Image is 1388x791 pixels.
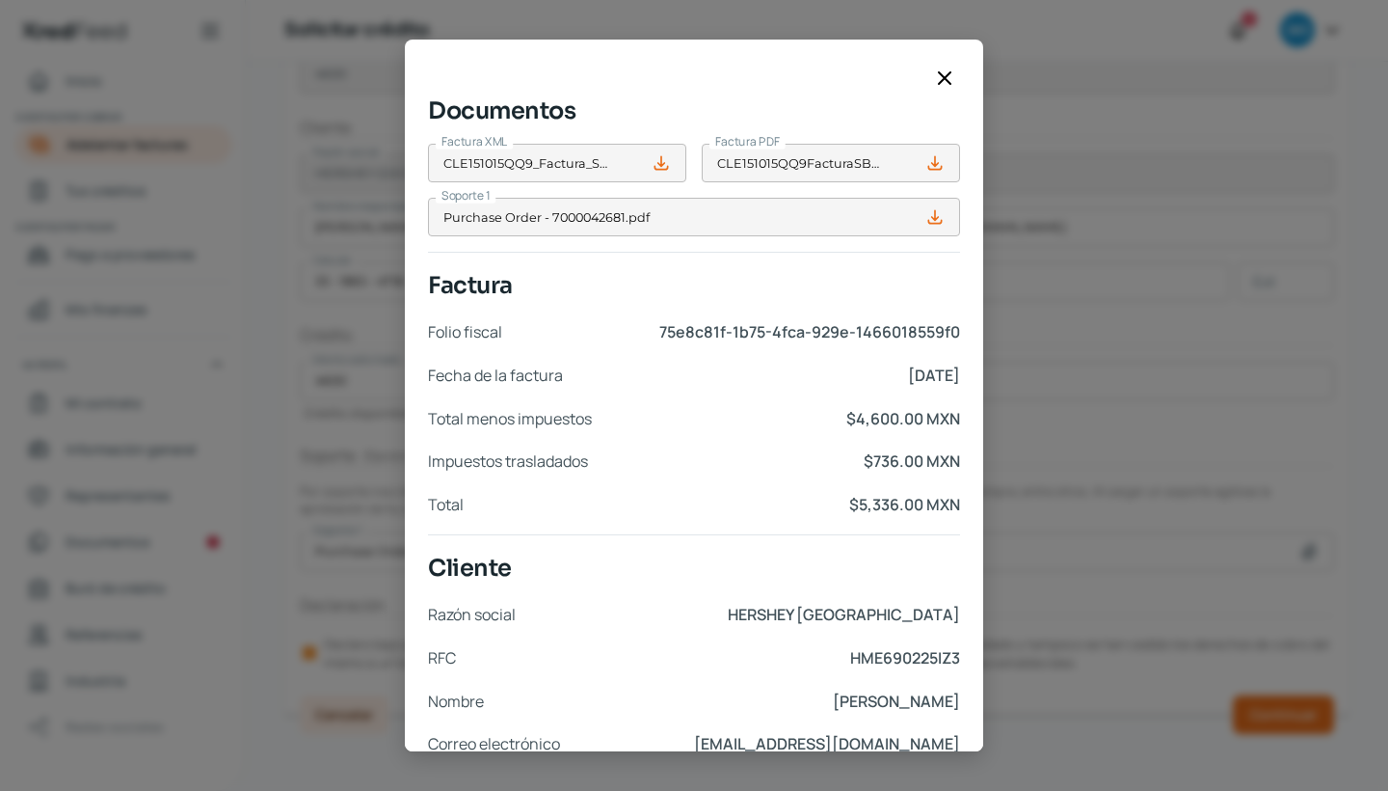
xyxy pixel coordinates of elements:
span: Factura XML [441,133,507,150]
span: RFC [428,644,456,672]
span: HERSHEY [GEOGRAPHIC_DATA] [523,601,960,629]
span: $4,600.00 MXN [600,405,960,433]
span: Nombre [428,688,484,716]
span: Soporte 1 [441,187,490,204]
span: Fecha de la factura [428,362,563,390]
span: [EMAIL_ADDRESS][DOMAIN_NAME] [568,730,960,758]
span: Impuestos trasladados [428,448,588,476]
span: Total menos impuestos [428,405,592,433]
span: $5,336.00 MXN [471,491,960,519]
span: 75e8c81f-1b75-4fca-929e-1466018559f0 [510,318,960,346]
span: [DATE] [571,362,960,390]
span: Factura [428,268,960,303]
span: Documentos [428,94,960,128]
span: HME690225IZ3 [464,644,960,672]
span: [PERSON_NAME] [492,688,960,716]
span: Total [428,491,464,519]
span: Cliente [428,551,960,586]
span: Folio fiscal [428,318,502,346]
span: Razón social [428,601,516,629]
span: Factura PDF [715,133,780,150]
span: Correo electrónico [428,730,560,758]
span: $736.00 MXN [596,448,960,476]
